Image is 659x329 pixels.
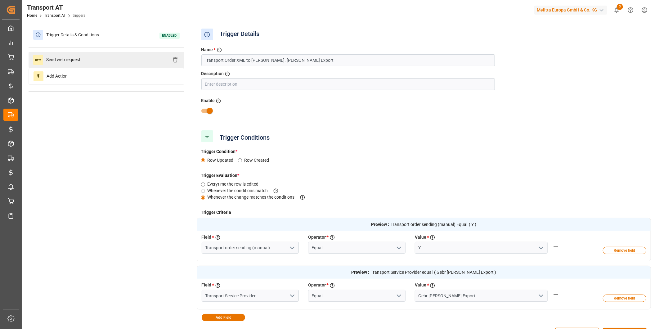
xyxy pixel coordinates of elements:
[394,243,403,253] button: open menu
[201,54,495,66] input: Enter name
[617,4,623,10] span: 3
[308,290,406,302] input: Type to search/select
[469,221,476,228] span: ( Y )
[434,269,496,276] span: ( Gebr [PERSON_NAME] Export )
[536,243,545,253] button: open menu
[394,291,403,301] button: open menu
[624,3,638,17] button: Help Center
[208,181,263,187] label: Everytime the row is edited
[534,6,607,15] div: Melitta Europa GmbH & Co. KG
[197,148,651,155] h4: Trigger Condition
[202,282,212,289] label: Field
[287,291,297,301] button: open menu
[415,282,426,289] label: Value
[217,132,273,143] span: Trigger Conditions
[201,47,213,53] label: Name
[415,242,548,254] input: Type to search/select
[208,194,311,201] label: Whenever the change matches the conditions
[351,269,369,276] strong: Preview :
[197,209,651,216] h4: Trigger Criteria
[201,70,224,77] label: Description
[202,242,299,254] input: Type to search/select
[208,187,284,194] label: Whenever the conditions match
[415,290,548,302] input: Select Field Key
[43,55,83,65] span: Send web request
[391,221,467,228] span: Transport order sending (manual) Equal
[202,290,299,302] input: Type to search/select
[201,97,215,104] label: Enable
[371,269,433,276] span: Transport Service Provider equal
[44,13,66,18] a: Transport AT
[534,4,610,16] button: Melitta Europa GmbH & Co. KG
[308,282,326,289] label: Operator
[202,314,245,321] button: Add Field
[43,30,102,40] span: Trigger Details & Conditions
[308,242,406,254] input: Type to search/select
[308,234,326,241] label: Operator
[43,71,71,81] span: Add Action
[415,234,426,241] label: Value
[217,29,263,40] span: Trigger Details
[202,234,212,241] label: Field
[610,3,624,17] button: show 3 new notifications
[27,3,85,12] div: Transport AT
[27,13,37,18] a: Home
[287,243,297,253] button: open menu
[603,247,646,254] button: Remove field
[244,157,274,164] label: Row Created
[201,78,495,90] input: Enter description
[208,157,238,164] label: Row Updated
[371,221,389,228] strong: Preview :
[197,172,651,179] h4: Trigger Evaluation
[536,291,545,301] button: open menu
[603,295,646,302] button: Remove field
[159,33,180,39] span: Enabled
